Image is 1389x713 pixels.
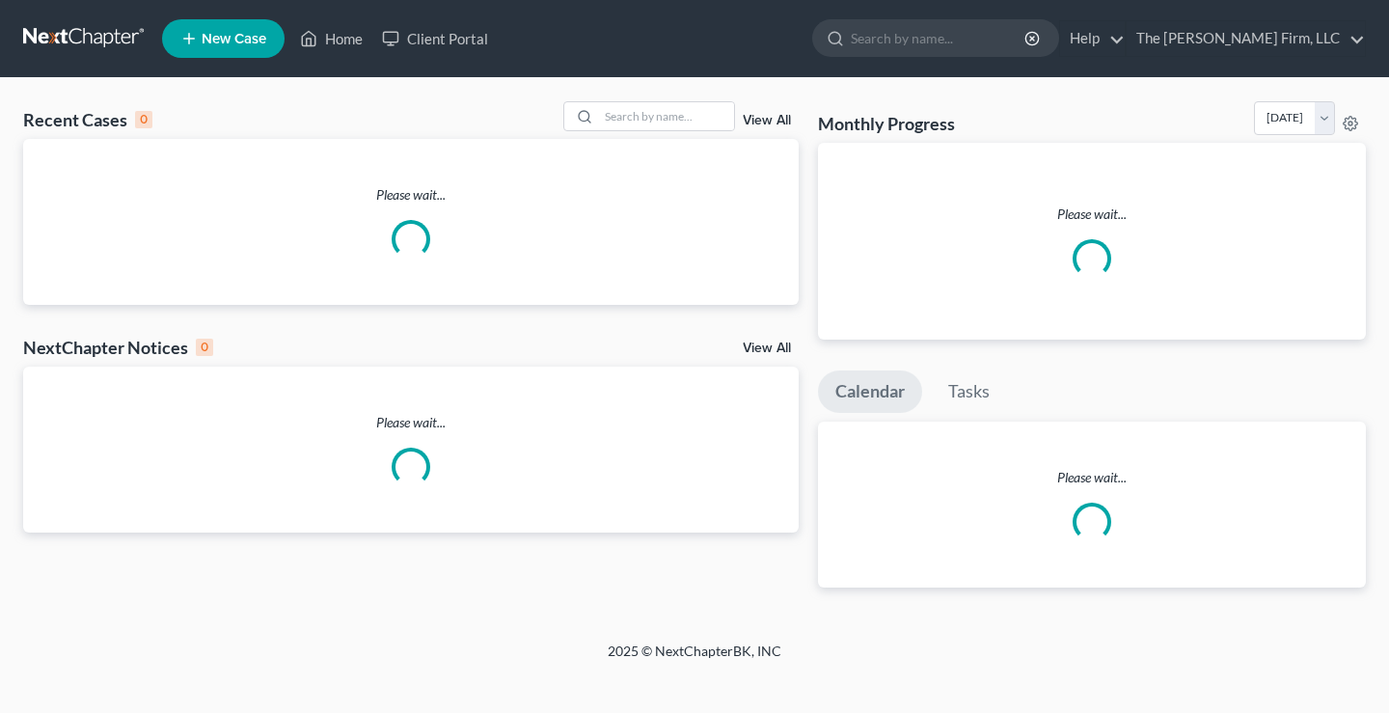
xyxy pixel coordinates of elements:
[599,102,734,130] input: Search by name...
[372,21,498,56] a: Client Portal
[818,468,1366,487] p: Please wait...
[202,32,266,46] span: New Case
[833,205,1350,224] p: Please wait...
[145,642,1244,676] div: 2025 © NextChapterBK, INC
[23,413,799,432] p: Please wait...
[743,114,791,127] a: View All
[23,108,152,131] div: Recent Cases
[743,342,791,355] a: View All
[196,339,213,356] div: 0
[818,112,955,135] h3: Monthly Progress
[1127,21,1365,56] a: The [PERSON_NAME] Firm, LLC
[23,336,213,359] div: NextChapter Notices
[135,111,152,128] div: 0
[23,185,799,205] p: Please wait...
[931,370,1007,413] a: Tasks
[1060,21,1125,56] a: Help
[851,20,1027,56] input: Search by name...
[290,21,372,56] a: Home
[818,370,922,413] a: Calendar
